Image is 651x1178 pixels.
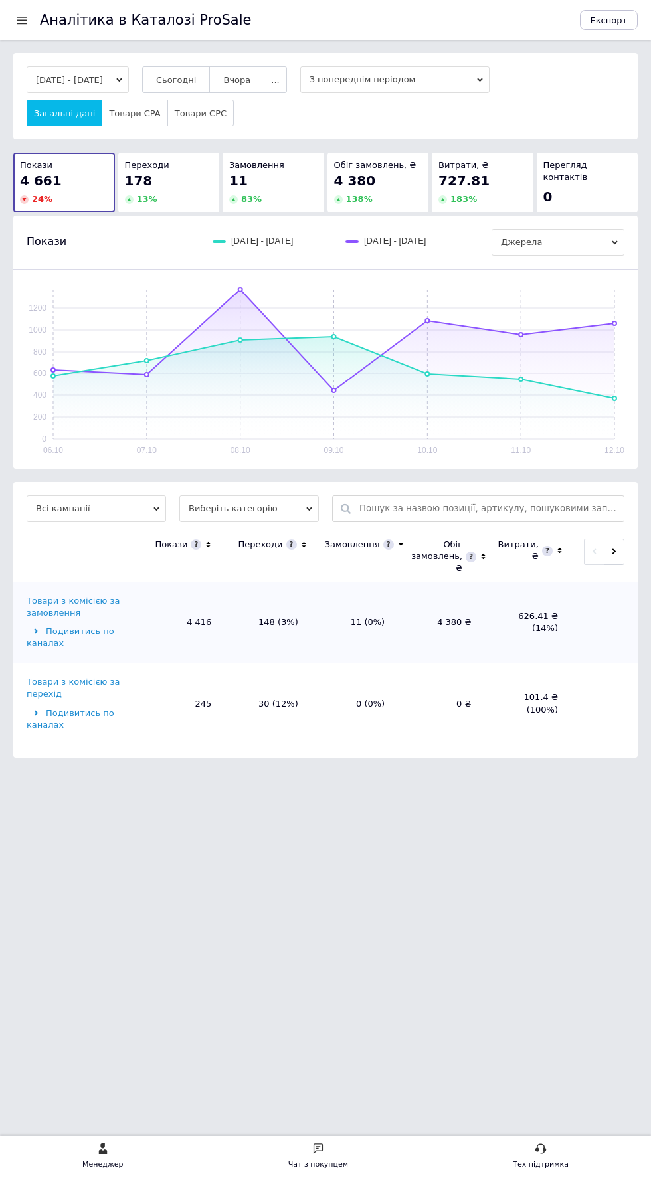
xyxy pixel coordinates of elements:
td: 626.41 ₴ (14%) [485,582,571,663]
td: 148 (3%) [225,582,311,663]
div: Тех підтримка [513,1158,569,1171]
span: 83 % [241,194,262,204]
div: Переходи [238,539,282,550]
div: Покази [155,539,187,550]
span: Перегляд контактів [543,160,588,182]
button: Загальні дані [27,100,102,126]
input: Пошук за назвою позиції, артикулу, пошуковими запитами [359,496,617,521]
text: 08.10 [231,446,250,455]
div: Замовлення [325,539,380,550]
span: 138 % [346,194,373,204]
div: Подивитись по каналах [27,626,135,649]
h1: Аналітика в Каталозі ProSale [40,12,251,28]
span: Витрати, ₴ [438,160,489,170]
span: Покази [27,234,66,249]
text: 0 [42,434,46,444]
button: Товари CPC [167,100,234,126]
text: 1200 [29,303,46,313]
span: З попереднім періодом [300,66,490,93]
span: Вчора [223,75,250,85]
text: 200 [33,412,46,422]
div: Подивитись по каналах [27,707,135,731]
span: 0 [543,189,553,205]
div: Товари з комісією за перехід [27,676,135,700]
td: 30 (12%) [225,663,311,744]
td: 11 (0%) [312,582,398,663]
text: 07.10 [137,446,157,455]
text: 12.10 [604,446,624,455]
span: 13 % [137,194,157,204]
td: 101.4 ₴ (100%) [485,663,571,744]
button: Експорт [580,10,638,30]
span: Виберіть категорію [179,495,319,522]
span: Експорт [591,15,628,25]
span: 4 661 [20,173,62,189]
text: 11.10 [511,446,531,455]
button: Сьогодні [142,66,211,93]
text: 400 [33,390,46,400]
div: Чат з покупцем [288,1158,348,1171]
span: Всі кампанії [27,495,166,522]
span: ... [271,75,279,85]
span: Джерела [492,229,624,256]
div: Товари з комісією за замовлення [27,595,135,619]
span: 4 380 [334,173,376,189]
span: Покази [20,160,52,170]
span: 178 [125,173,153,189]
span: Замовлення [229,160,284,170]
td: 0 (0%) [312,663,398,744]
span: Товари CPC [175,108,227,118]
text: 06.10 [43,446,63,455]
td: 245 [138,663,225,744]
button: Вчора [209,66,264,93]
button: [DATE] - [DATE] [27,66,129,93]
span: 727.81 [438,173,490,189]
text: 09.10 [324,446,343,455]
span: 24 % [32,194,52,204]
span: Загальні дані [34,108,95,118]
span: Переходи [125,160,169,170]
div: Обіг замовлень, ₴ [411,539,462,575]
span: Сьогодні [156,75,197,85]
button: ... [264,66,286,93]
span: 183 % [450,194,477,204]
span: 11 [229,173,248,189]
button: Товари CPA [102,100,167,126]
td: 4 416 [138,582,225,663]
text: 800 [33,347,46,357]
span: Товари CPA [109,108,160,118]
div: Витрати, ₴ [498,539,539,562]
text: 1000 [29,325,46,335]
text: 10.10 [417,446,437,455]
span: Обіг замовлень, ₴ [334,160,417,170]
div: Менеджер [82,1158,123,1171]
text: 600 [33,369,46,378]
td: 0 ₴ [398,663,484,744]
td: 4 380 ₴ [398,582,484,663]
